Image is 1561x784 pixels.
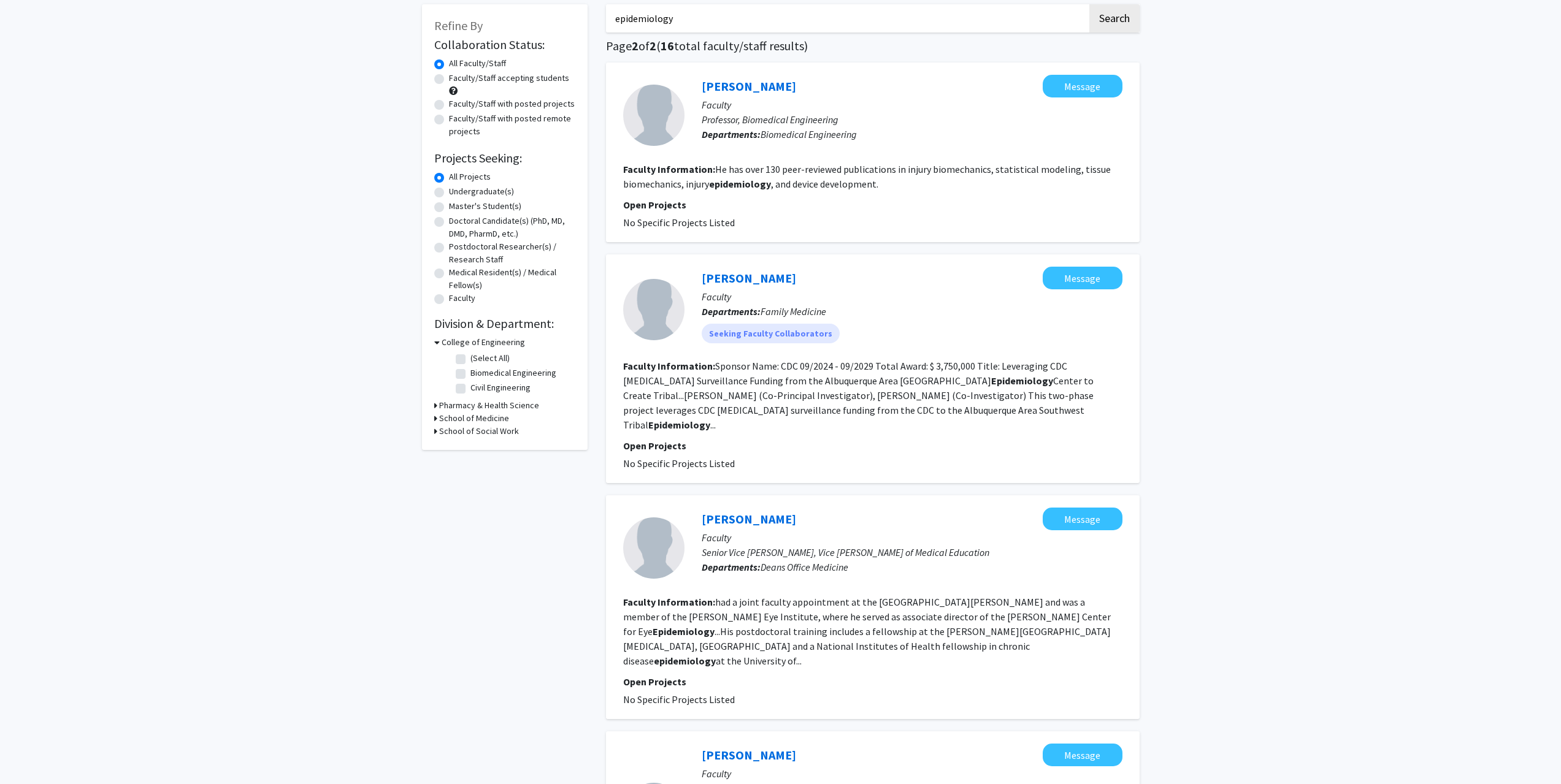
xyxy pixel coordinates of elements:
h3: Pharmacy & Health Science [439,399,539,412]
span: 16 [661,38,674,53]
button: Search [1089,4,1140,32]
input: Search Keywords [606,4,1087,32]
a: [PERSON_NAME] [702,747,796,763]
label: Faculty/Staff with posted remote projects [449,112,575,138]
label: (Select All) [470,352,510,365]
label: Faculty/Staff accepting students [449,72,569,85]
p: Senior Vice [PERSON_NAME], Vice [PERSON_NAME] of Medical Education [702,545,1122,560]
span: Family Medicine [761,305,826,318]
b: Epidemiology [653,625,715,637]
label: Medical Resident(s) / Medical Fellow(s) [449,266,575,292]
label: Postdoctoral Researcher(s) / Research Staff [449,240,575,266]
span: 2 [650,38,656,53]
h3: College of Engineering [442,336,525,349]
button: Message Cameron Bass [1043,75,1122,97]
button: Message Richard Baker [1043,508,1122,530]
b: Faculty Information: [623,163,715,175]
mat-chip: Seeking Faculty Collaborators [702,324,840,343]
label: Undergraduate(s) [449,185,514,198]
p: Faculty [702,530,1122,545]
h3: School of Medicine [439,412,509,425]
button: Message Erin Madden [1043,267,1122,289]
p: Faculty [702,289,1122,304]
iframe: Chat [9,729,52,775]
h1: Page of ( total faculty/staff results) [606,39,1140,53]
a: [PERSON_NAME] [702,78,796,94]
label: Biomedical Engineering [470,367,556,379]
span: Refine By [434,18,483,33]
a: [PERSON_NAME] [702,511,796,527]
h2: Projects Seeking: [434,151,575,166]
label: All Faculty/Staff [449,57,506,70]
p: Faculty [702,766,1122,781]
fg-read-more: Sponsor Name: CDC 09/2024 - 09/2029 Total Award: $ 3,750,000 Title: Leveraging CDC [MEDICAL_DATA]... [623,360,1094,431]
a: [PERSON_NAME] [702,270,796,286]
p: Open Projects [623,197,1122,212]
label: Civil Engineering [470,381,531,394]
b: Departments: [702,561,761,573]
p: Professor, Biomedical Engineering [702,112,1122,127]
b: Epidemiology [648,419,710,431]
b: epidemiology [709,178,771,190]
h3: School of Social Work [439,425,519,438]
b: Departments: [702,305,761,318]
p: Faculty [702,97,1122,112]
label: All Projects [449,170,491,183]
h2: Collaboration Status: [434,37,575,52]
b: Faculty Information: [623,360,715,372]
span: No Specific Projects Listed [623,457,735,470]
button: Message Richard Pilsner [1043,744,1122,766]
label: Faculty/Staff with posted projects [449,97,575,110]
b: Departments: [702,128,761,140]
span: No Specific Projects Listed [623,216,735,229]
b: epidemiology [654,655,716,667]
p: Open Projects [623,438,1122,453]
span: Deans Office Medicine [761,561,848,573]
span: Biomedical Engineering [761,128,857,140]
b: Epidemiology [991,375,1053,387]
h2: Division & Department: [434,316,575,331]
fg-read-more: He has over 130 peer-reviewed publications in injury biomechanics, statistical modeling, tissue b... [623,163,1111,190]
b: Faculty Information: [623,596,715,608]
span: 2 [632,38,639,53]
label: Master's Student(s) [449,200,521,213]
p: Open Projects [623,674,1122,689]
label: Doctoral Candidate(s) (PhD, MD, DMD, PharmD, etc.) [449,215,575,240]
label: Faculty [449,292,475,305]
span: No Specific Projects Listed [623,693,735,706]
fg-read-more: had a joint faculty appointment at the [GEOGRAPHIC_DATA][PERSON_NAME] and was a member of the [PE... [623,596,1111,667]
